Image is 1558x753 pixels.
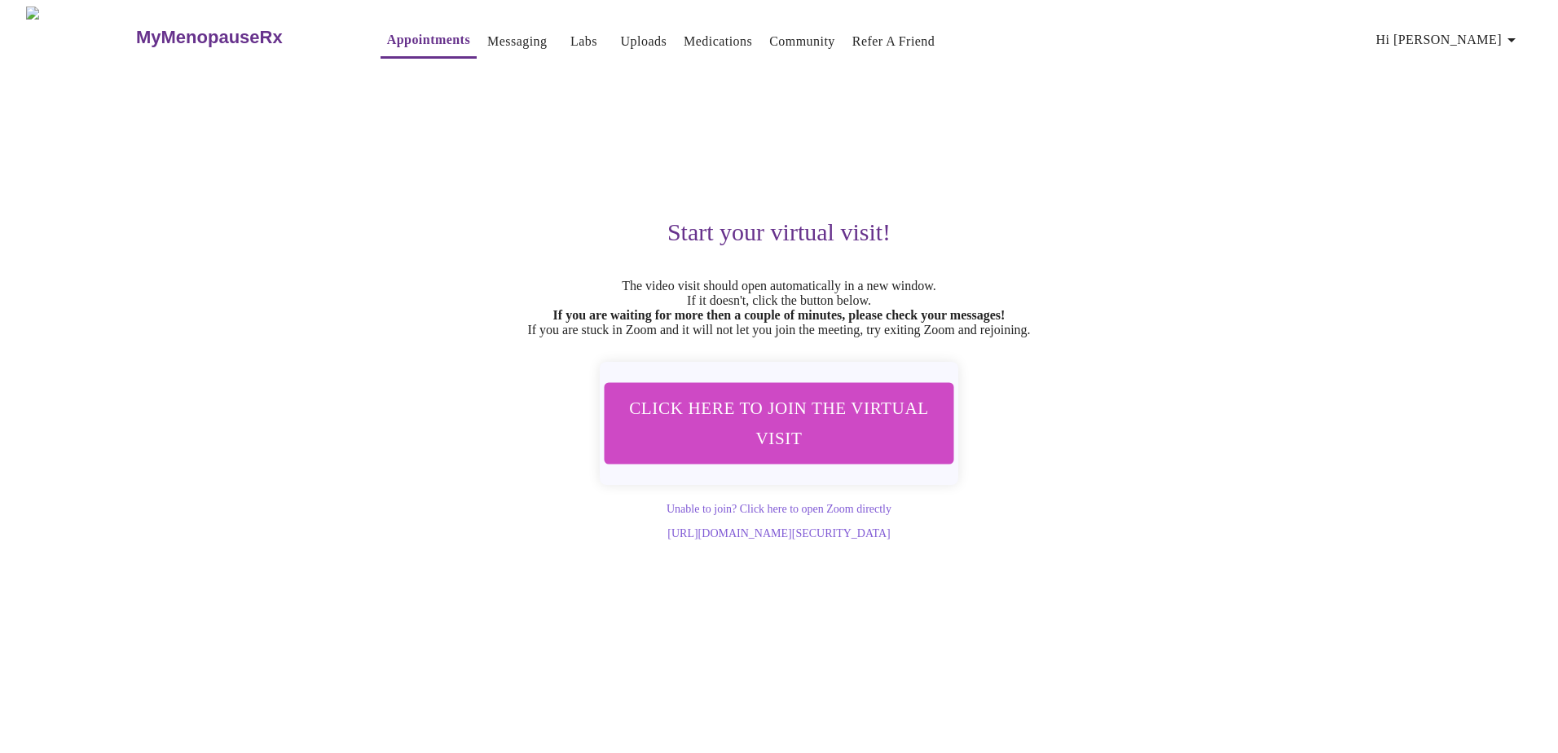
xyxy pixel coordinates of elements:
img: MyMenopauseRx Logo [26,7,134,68]
button: Labs [558,25,610,58]
h3: MyMenopauseRx [136,27,283,48]
strong: If you are waiting for more then a couple of minutes, please check your messages! [553,308,1006,322]
a: [URL][DOMAIN_NAME][SECURITY_DATA] [667,527,890,539]
p: The video visit should open automatically in a new window. If it doesn't, click the button below.... [277,279,1281,337]
a: Community [769,30,835,53]
button: Click here to join the virtual visit [605,382,954,464]
a: Unable to join? Click here to open Zoom directly [667,503,891,515]
button: Community [763,25,842,58]
a: Refer a Friend [852,30,935,53]
button: Appointments [381,24,477,59]
a: Messaging [487,30,547,53]
button: Hi [PERSON_NAME] [1370,24,1528,56]
button: Messaging [481,25,553,58]
button: Medications [677,25,759,58]
h3: Start your virtual visit! [277,218,1281,246]
a: MyMenopauseRx [134,9,347,66]
button: Uploads [614,25,674,58]
a: Medications [684,30,752,53]
a: Appointments [387,29,470,51]
button: Refer a Friend [846,25,942,58]
a: Uploads [621,30,667,53]
span: Click here to join the virtual visit [626,393,932,453]
span: Hi [PERSON_NAME] [1376,29,1521,51]
a: Labs [570,30,597,53]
